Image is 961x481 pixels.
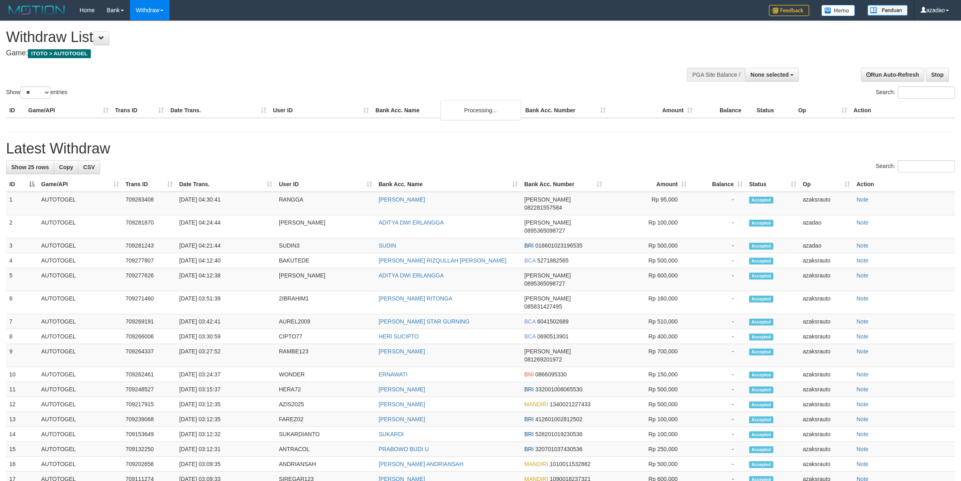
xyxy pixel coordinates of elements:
[276,427,375,442] td: SUKARDIANTO
[690,412,746,427] td: -
[867,5,908,16] img: panduan.png
[749,416,773,423] span: Accepted
[524,280,565,287] span: Copy 0895365098727 to clipboard
[122,329,176,344] td: 709266006
[38,329,122,344] td: AUTOTOGEL
[524,272,571,279] span: [PERSON_NAME]
[122,291,176,314] td: 709271460
[6,103,25,118] th: ID
[856,446,869,452] a: Note
[379,386,425,393] a: [PERSON_NAME]
[379,348,425,355] a: [PERSON_NAME]
[749,319,773,326] span: Accepted
[749,296,773,302] span: Accepted
[749,273,773,279] span: Accepted
[6,253,38,268] td: 4
[856,272,869,279] a: Note
[524,303,562,310] span: Copy 085831427495 to clipboard
[522,103,609,118] th: Bank Acc. Number
[379,416,425,422] a: [PERSON_NAME]
[122,238,176,253] td: 709281243
[6,160,54,174] a: Show 25 rows
[176,192,276,215] td: [DATE] 04:30:41
[605,192,690,215] td: Rp 95,000
[112,103,167,118] th: Trans ID
[379,219,444,226] a: ADITYA DWI ERLANGGA
[379,272,444,279] a: ADITYA DWI ERLANGGA
[176,457,276,472] td: [DATE] 03:09:35
[926,68,949,82] a: Stop
[690,268,746,291] td: -
[524,416,534,422] span: BRI
[6,427,38,442] td: 14
[6,397,38,412] td: 12
[861,68,924,82] a: Run Auto-Refresh
[38,268,122,291] td: AUTOTOGEL
[605,291,690,314] td: Rp 160,000
[379,401,425,407] a: [PERSON_NAME]
[6,4,67,16] img: MOTION_logo.png
[800,397,853,412] td: azaksrauto
[38,177,122,192] th: Game/API: activate to sort column ascending
[6,329,38,344] td: 8
[535,431,582,437] span: Copy 528201019230536 to clipboard
[605,412,690,427] td: Rp 100,000
[856,348,869,355] a: Note
[524,227,565,234] span: Copy 0895365098727 to clipboard
[38,253,122,268] td: AUTOTOGEL
[524,242,534,249] span: BRI
[276,253,375,268] td: BAKUTEDE
[6,268,38,291] td: 5
[38,192,122,215] td: AUTOTOGEL
[176,253,276,268] td: [DATE] 04:12:40
[605,253,690,268] td: Rp 500,000
[38,382,122,397] td: AUTOTOGEL
[749,386,773,393] span: Accepted
[524,196,571,203] span: [PERSON_NAME]
[276,382,375,397] td: HERA72
[605,238,690,253] td: Rp 500,000
[800,177,853,192] th: Op: activate to sort column ascending
[605,382,690,397] td: Rp 500,000
[749,431,773,438] span: Accepted
[167,103,270,118] th: Date Trans.
[6,49,632,57] h4: Game:
[6,215,38,238] td: 2
[769,5,809,16] img: Feedback.jpg
[379,242,396,249] a: SUDIN
[605,329,690,344] td: Rp 400,000
[524,371,534,378] span: BNI
[745,68,799,82] button: None selected
[122,427,176,442] td: 709153649
[856,461,869,467] a: Note
[605,177,690,192] th: Amount: activate to sort column ascending
[690,457,746,472] td: -
[20,86,50,99] select: Showentries
[690,367,746,382] td: -
[276,238,375,253] td: SUDIN3
[749,243,773,250] span: Accepted
[537,318,569,325] span: Copy 6041502689 to clipboard
[853,177,955,192] th: Action
[749,197,773,204] span: Accepted
[605,215,690,238] td: Rp 100,000
[535,386,582,393] span: Copy 332001008065530 to clipboard
[521,177,605,192] th: Bank Acc. Number: activate to sort column ascending
[276,329,375,344] td: CIPTO77
[379,196,425,203] a: [PERSON_NAME]
[535,371,567,378] span: Copy 0866095330 to clipboard
[690,238,746,253] td: -
[605,367,690,382] td: Rp 150,000
[535,416,582,422] span: Copy 412601002812502 to clipboard
[524,257,536,264] span: BCA
[800,253,853,268] td: azaksrauto
[750,71,789,78] span: None selected
[379,446,429,452] a: PRABOWO BUDI U
[800,344,853,367] td: azaksrauto
[6,412,38,427] td: 13
[54,160,78,174] a: Copy
[898,86,955,99] input: Search:
[800,427,853,442] td: azaksrauto
[6,192,38,215] td: 1
[605,427,690,442] td: Rp 100,000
